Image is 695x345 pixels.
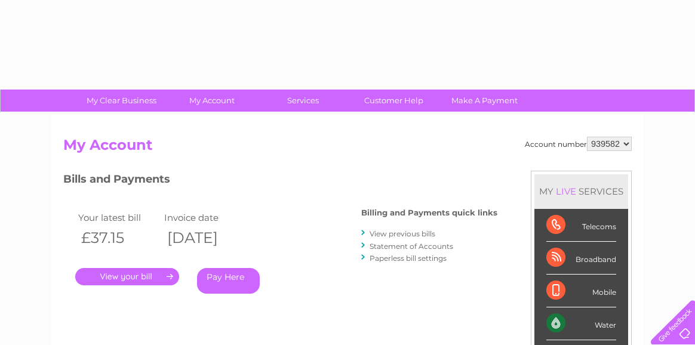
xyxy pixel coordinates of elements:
[72,90,171,112] a: My Clear Business
[63,137,632,159] h2: My Account
[370,229,435,238] a: View previous bills
[161,210,247,226] td: Invoice date
[254,90,352,112] a: Services
[345,90,443,112] a: Customer Help
[525,137,632,151] div: Account number
[75,226,161,250] th: £37.15
[163,90,262,112] a: My Account
[197,268,260,294] a: Pay Here
[435,90,534,112] a: Make A Payment
[546,307,616,340] div: Water
[546,242,616,275] div: Broadband
[370,242,453,251] a: Statement of Accounts
[361,208,497,217] h4: Billing and Payments quick links
[75,268,179,285] a: .
[546,275,616,307] div: Mobile
[534,174,628,208] div: MY SERVICES
[553,186,579,197] div: LIVE
[370,254,447,263] a: Paperless bill settings
[546,209,616,242] div: Telecoms
[161,226,247,250] th: [DATE]
[63,171,497,192] h3: Bills and Payments
[75,210,161,226] td: Your latest bill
